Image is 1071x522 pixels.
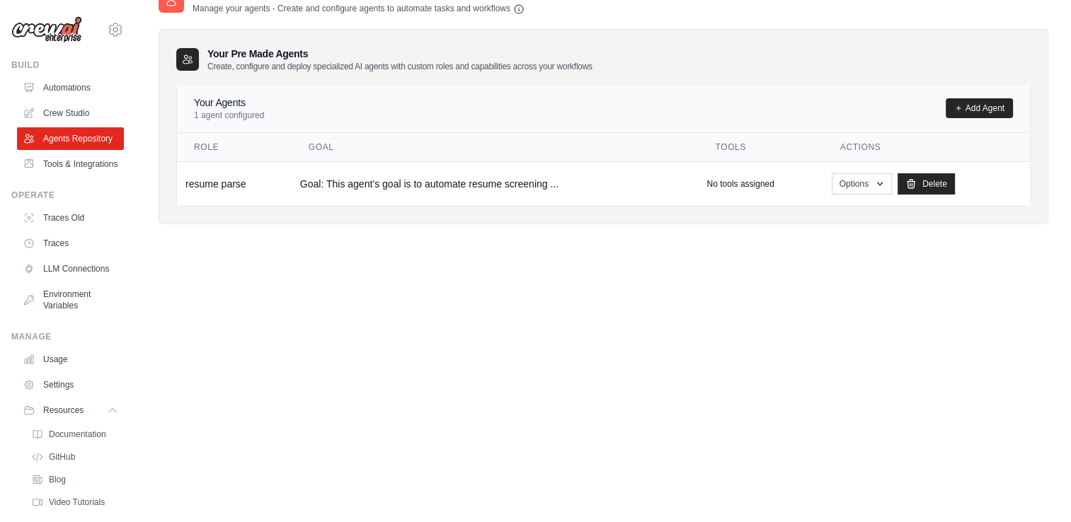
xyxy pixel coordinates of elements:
[49,497,105,508] span: Video Tutorials
[25,447,124,467] a: GitHub
[17,232,124,255] a: Traces
[25,492,124,512] a: Video Tutorials
[17,373,124,396] a: Settings
[898,173,955,195] a: Delete
[194,95,264,110] h4: Your Agents
[49,451,75,463] span: GitHub
[17,207,124,229] a: Traces Old
[17,102,124,124] a: Crew Studio
[706,178,774,190] p: No tools assigned
[292,133,699,162] th: Goal
[11,331,124,342] div: Manage
[207,61,592,72] p: Create, configure and deploy specialized AI agents with custom roles and capabilities across your...
[946,98,1013,118] a: Add Agent
[17,399,124,422] button: Resources
[698,133,823,162] th: Tools
[43,405,84,416] span: Resources
[17,153,124,175] a: Tools & Integrations
[17,257,124,280] a: LLM Connections
[177,161,292,206] td: resume parse
[194,110,264,121] p: 1 agent configured
[17,127,124,150] a: Agents Repository
[49,429,106,440] span: Documentation
[11,16,82,43] img: Logo
[49,474,66,485] span: Blog
[17,76,124,99] a: Automations
[17,283,124,317] a: Environment Variables
[177,133,292,162] th: Role
[207,47,592,72] h3: Your Pre Made Agents
[193,3,525,15] p: Manage your agents - Create and configure agents to automate tasks and workflows
[11,190,124,201] div: Operate
[11,59,124,71] div: Build
[823,133,1030,162] th: Actions
[25,470,124,489] a: Blog
[832,173,892,195] button: Options
[292,161,699,206] td: Goal: This agent’s goal is to automate resume screening ...
[25,424,124,444] a: Documentation
[17,348,124,371] a: Usage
